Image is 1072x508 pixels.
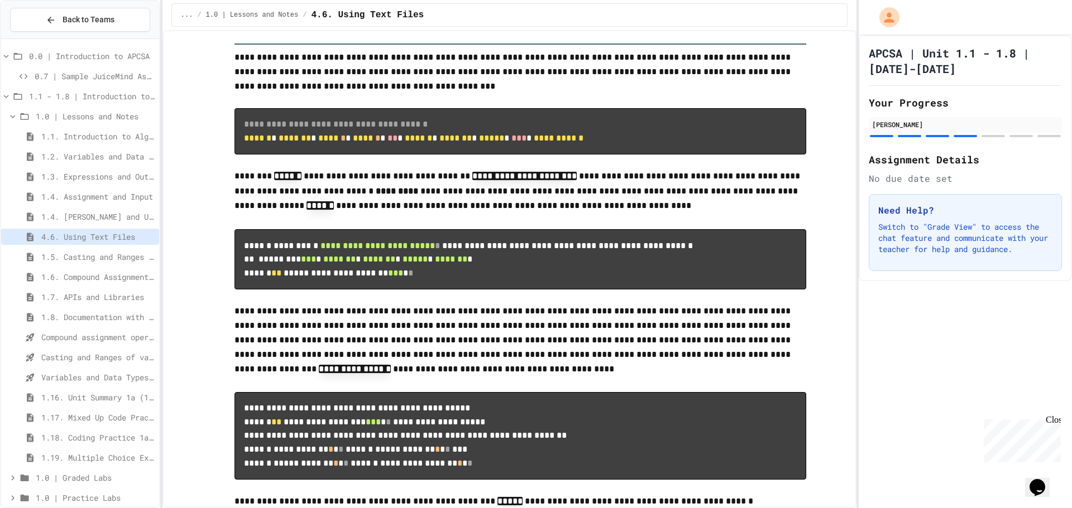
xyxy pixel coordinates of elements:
[41,311,155,323] span: 1.8. Documentation with Comments and Preconditions
[29,50,155,62] span: 0.0 | Introduction to APCSA
[878,221,1052,255] p: Switch to "Grade View" to access the chat feature and communicate with your teacher for help and ...
[868,4,902,30] div: My Account
[41,351,155,363] span: Casting and Ranges of variables - Quiz
[41,171,155,182] span: 1.3. Expressions and Output [New]
[41,412,155,423] span: 1.17. Mixed Up Code Practice 1.1-1.6
[41,452,155,463] span: 1.19. Multiple Choice Exercises for Unit 1a (1.1-1.6)
[41,151,155,162] span: 1.2. Variables and Data Types
[869,172,1062,185] div: No due date set
[10,8,150,32] button: Back to Teams
[41,371,155,383] span: Variables and Data Types - Quiz
[41,231,155,243] span: 4.6. Using Text Files
[311,8,424,22] span: 4.6. Using Text Files
[41,271,155,283] span: 1.6. Compound Assignment Operators
[41,191,155,202] span: 1.4. Assignment and Input
[41,251,155,263] span: 1.5. Casting and Ranges of Values
[4,4,77,71] div: Chat with us now!Close
[869,152,1062,167] h2: Assignment Details
[303,11,307,20] span: /
[979,415,1061,462] iframe: chat widget
[41,291,155,303] span: 1.7. APIs and Libraries
[869,95,1062,110] h2: Your Progress
[41,331,155,343] span: Compound assignment operators - Quiz
[206,11,299,20] span: 1.0 | Lessons and Notes
[181,11,193,20] span: ...
[36,492,155,504] span: 1.0 | Practice Labs
[63,14,114,26] span: Back to Teams
[872,119,1059,129] div: [PERSON_NAME]
[29,90,155,102] span: 1.1 - 1.8 | Introduction to Java
[197,11,201,20] span: /
[41,432,155,443] span: 1.18. Coding Practice 1a (1.1-1.6)
[41,391,155,403] span: 1.16. Unit Summary 1a (1.1-1.6)
[41,211,155,222] span: 1.4. [PERSON_NAME] and User Input
[1025,463,1061,497] iframe: chat widget
[35,70,155,82] span: 0.7 | Sample JuiceMind Assignment - [GEOGRAPHIC_DATA]
[36,472,155,483] span: 1.0 | Graded Labs
[878,204,1052,217] h3: Need Help?
[41,130,155,142] span: 1.1. Introduction to Algorithms, Programming, and Compilers
[869,45,1062,76] h1: APCSA | Unit 1.1 - 1.8 | [DATE]-[DATE]
[36,110,155,122] span: 1.0 | Lessons and Notes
